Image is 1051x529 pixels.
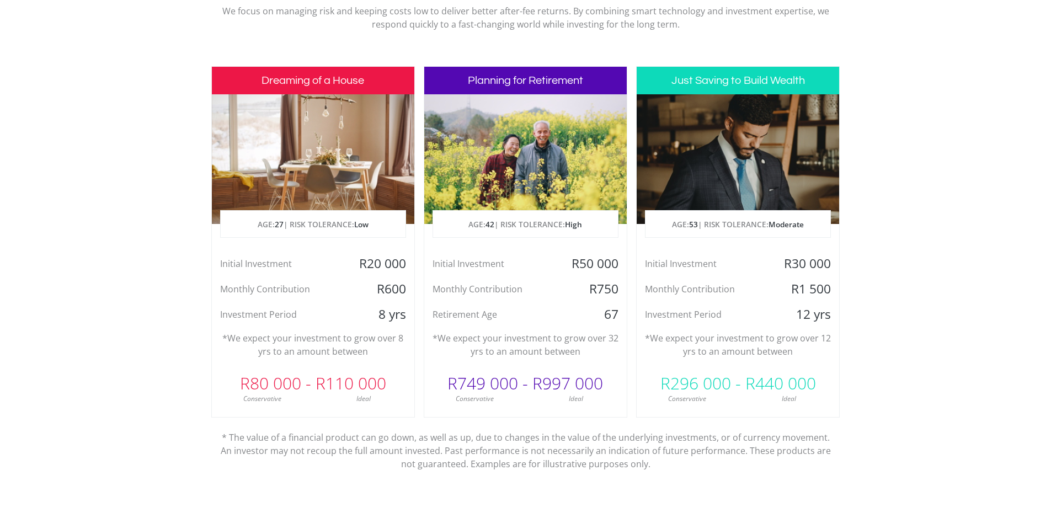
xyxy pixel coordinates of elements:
span: 42 [486,219,494,229]
div: Monthly Contribution [212,281,347,297]
div: Conservative [637,394,738,404]
div: R749 000 - R997 000 [424,367,627,400]
p: * The value of a financial product can go down, as well as up, due to changes in the value of the... [220,418,832,471]
div: Monthly Contribution [424,281,559,297]
p: *We expect your investment to grow over 12 yrs to an amount between [645,332,831,358]
div: 12 yrs [772,306,839,323]
span: 53 [689,219,698,229]
p: AGE: | RISK TOLERANCE: [221,211,406,238]
h3: Just Saving to Build Wealth [637,67,839,94]
div: Investment Period [637,306,772,323]
div: 8 yrs [346,306,414,323]
p: AGE: | RISK TOLERANCE: [433,211,618,238]
div: Ideal [738,394,840,404]
div: Conservative [212,394,313,404]
div: Ideal [313,394,414,404]
span: High [565,219,582,229]
div: R600 [346,281,414,297]
span: 27 [275,219,284,229]
div: R296 000 - R440 000 [637,367,839,400]
p: We focus on managing risk and keeping costs low to deliver better after-fee returns. By combining... [220,4,832,31]
div: Initial Investment [212,255,347,272]
h3: Planning for Retirement [424,67,627,94]
p: *We expect your investment to grow over 8 yrs to an amount between [220,332,406,358]
div: Conservative [424,394,526,404]
div: R80 000 - R110 000 [212,367,414,400]
div: Initial Investment [637,255,772,272]
div: Monthly Contribution [637,281,772,297]
div: 67 [559,306,627,323]
div: Investment Period [212,306,347,323]
div: Initial Investment [424,255,559,272]
span: Moderate [769,219,804,229]
div: R20 000 [346,255,414,272]
p: AGE: | RISK TOLERANCE: [645,211,830,238]
div: R30 000 [772,255,839,272]
div: R750 [559,281,627,297]
div: Retirement Age [424,306,559,323]
div: R1 500 [772,281,839,297]
h3: Dreaming of a House [212,67,414,94]
div: R50 000 [559,255,627,272]
p: *We expect your investment to grow over 32 yrs to an amount between [433,332,618,358]
div: Ideal [525,394,627,404]
span: Low [354,219,369,229]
